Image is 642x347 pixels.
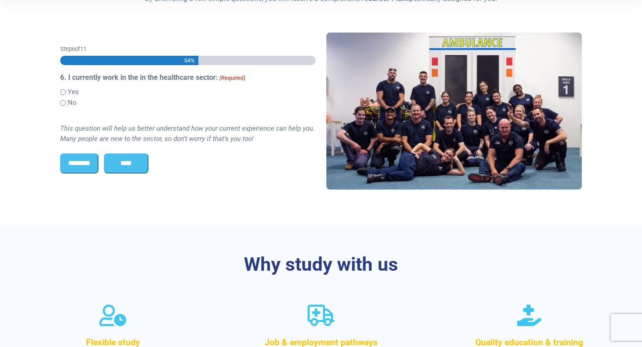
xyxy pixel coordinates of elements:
span: 11 [80,45,86,52]
label: Yes [68,87,79,97]
span: 54% [183,56,195,65]
p: Step of [60,45,316,53]
legend: 6. I currently work in the in the healthcare sector: [60,72,316,83]
i: This question will help us better understand how your current experience can help you. Many peopl... [60,124,315,143]
span: (Required) [219,74,246,83]
h3: Why study with us [60,253,582,276]
span: 6 [72,45,75,52]
label: No [68,98,77,108]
